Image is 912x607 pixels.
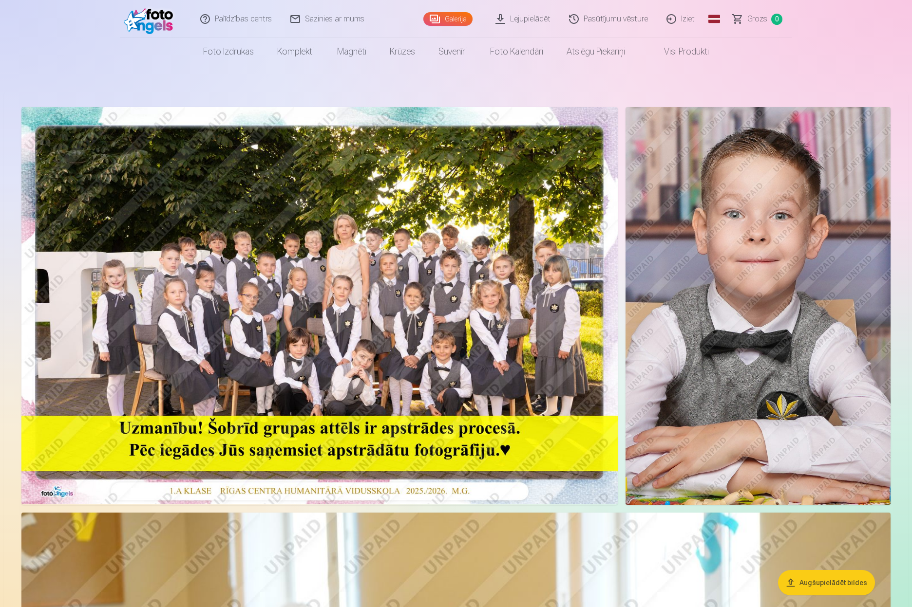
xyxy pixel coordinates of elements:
[478,38,555,65] a: Foto kalendāri
[427,38,478,65] a: Suvenīri
[124,4,178,34] img: /fa1
[555,38,637,65] a: Atslēgu piekariņi
[637,38,721,65] a: Visi produkti
[191,38,266,65] a: Foto izdrukas
[266,38,325,65] a: Komplekti
[423,12,473,26] a: Galerija
[378,38,427,65] a: Krūzes
[771,14,782,25] span: 0
[747,13,767,25] span: Grozs
[778,570,875,595] button: Augšupielādēt bildes
[325,38,378,65] a: Magnēti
